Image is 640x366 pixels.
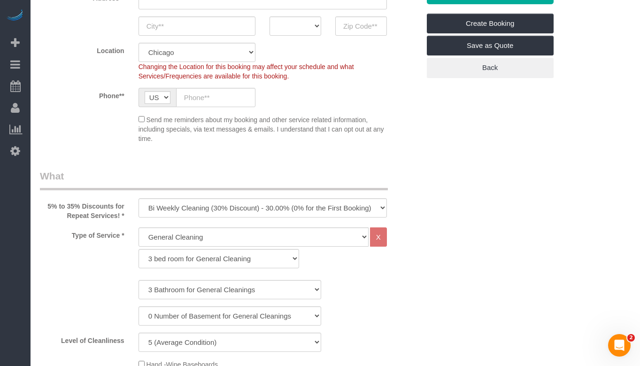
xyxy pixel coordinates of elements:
[6,9,24,23] img: Automaid Logo
[33,227,131,240] label: Type of Service *
[427,14,554,33] a: Create Booking
[608,334,631,357] iframe: Intercom live chat
[139,63,354,80] span: Changing the Location for this booking may affect your schedule and what Services/Frequencies are...
[33,198,131,220] label: 5% to 35% Discounts for Repeat Services! *
[627,334,635,342] span: 2
[427,36,554,55] a: Save as Quote
[33,43,131,55] label: Location
[33,333,131,345] label: Level of Cleanliness
[427,58,554,78] a: Back
[335,16,387,36] input: Zip Code**
[40,169,388,190] legend: What
[139,116,384,142] span: Send me reminders about my booking and other service related information, including specials, via...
